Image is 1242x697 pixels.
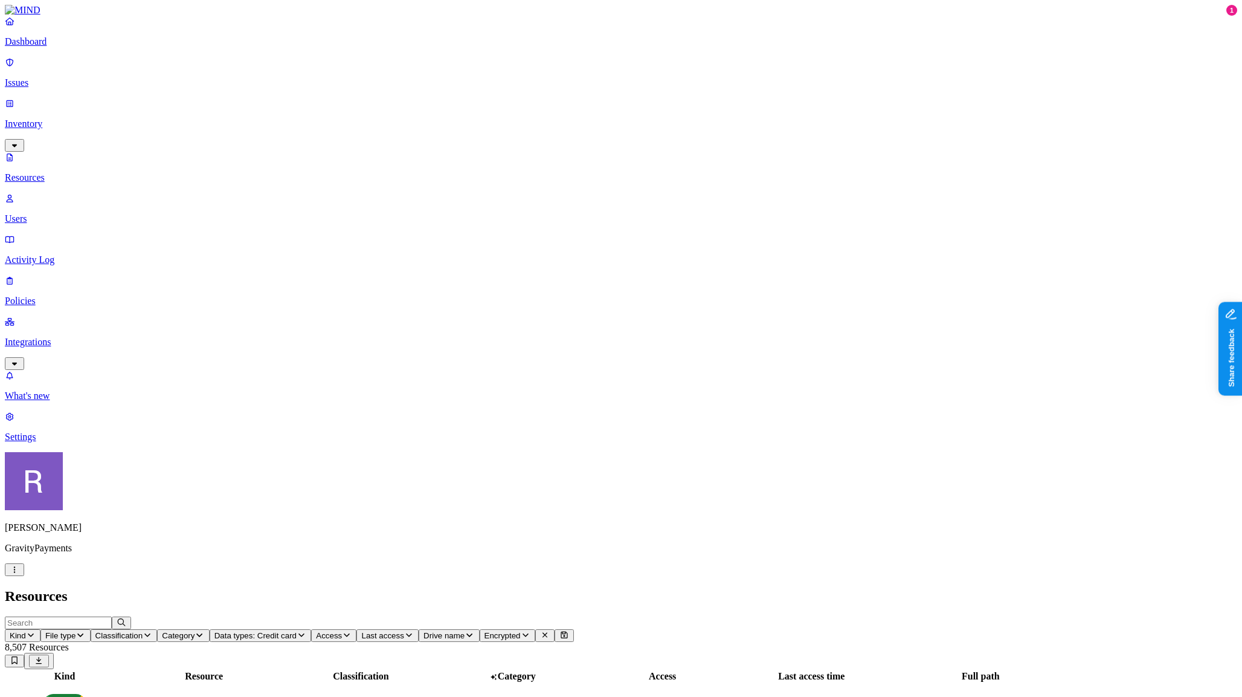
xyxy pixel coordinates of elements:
div: Full path [887,671,1074,682]
p: Activity Log [5,254,1237,265]
a: Dashboard [5,16,1237,47]
p: Settings [5,432,1237,443]
p: Policies [5,296,1237,306]
a: What's new [5,370,1237,401]
a: Inventory [5,98,1237,150]
p: [PERSON_NAME] [5,522,1237,533]
a: MIND [5,5,1237,16]
a: Integrations [5,316,1237,368]
span: Last access [361,631,404,640]
a: Settings [5,411,1237,443]
span: Category [498,671,536,681]
p: Integrations [5,337,1237,348]
div: Last access time [738,671,885,682]
div: 1 [1226,5,1237,16]
p: Resources [5,172,1237,183]
div: Kind [7,671,123,682]
a: Activity Log [5,234,1237,265]
span: Drive name [423,631,465,640]
p: Users [5,213,1237,224]
a: Resources [5,152,1237,183]
input: Search [5,617,112,629]
span: Kind [10,631,26,640]
span: Access [316,631,342,640]
p: GravityPayments [5,543,1237,554]
a: Policies [5,275,1237,306]
div: Classification [285,671,436,682]
a: Issues [5,57,1237,88]
img: Rich Thompson [5,452,63,510]
p: Inventory [5,118,1237,129]
a: Users [5,193,1237,224]
img: MIND [5,5,40,16]
span: Category [162,631,195,640]
span: Data types: Credit card [214,631,297,640]
span: Classification [95,631,143,640]
div: Resource [125,671,283,682]
span: Encrypted [484,631,521,640]
span: 8,507 Resources [5,642,69,652]
p: Issues [5,77,1237,88]
span: File type [45,631,76,640]
div: Access [589,671,735,682]
p: Dashboard [5,36,1237,47]
p: What's new [5,391,1237,401]
h2: Resources [5,588,1237,605]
